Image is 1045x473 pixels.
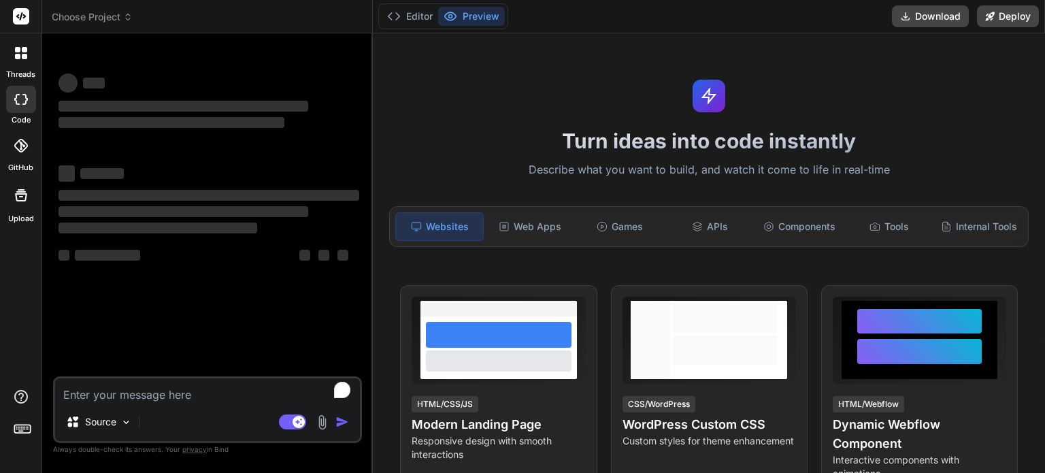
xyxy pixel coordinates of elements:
[335,415,349,429] img: icon
[846,212,933,241] div: Tools
[59,117,284,128] span: ‌
[381,129,1037,153] h1: Turn ideas into code instantly
[935,212,1023,241] div: Internal Tools
[412,396,478,412] div: HTML/CSS/JS
[120,417,132,428] img: Pick Models
[381,161,1037,179] p: Describe what you want to build, and watch it come to life in real-time
[892,5,969,27] button: Download
[623,396,695,412] div: CSS/WordPress
[8,162,33,174] label: GitHub
[59,74,78,93] span: ‌
[382,7,438,26] button: Editor
[486,212,574,241] div: Web Apps
[59,223,257,233] span: ‌
[314,414,330,430] img: attachment
[8,213,34,225] label: Upload
[395,212,484,241] div: Websites
[412,415,585,434] h4: Modern Landing Page
[85,415,116,429] p: Source
[83,78,105,88] span: ‌
[59,165,75,182] span: ‌
[318,250,329,261] span: ‌
[833,415,1006,453] h4: Dynamic Webflow Component
[52,10,133,24] span: Choose Project
[6,69,35,80] label: threads
[833,396,904,412] div: HTML/Webflow
[666,212,753,241] div: APIs
[75,250,140,261] span: ‌
[80,168,124,179] span: ‌
[438,7,505,26] button: Preview
[59,206,308,217] span: ‌
[756,212,843,241] div: Components
[53,443,362,456] p: Always double-check its answers. Your in Bind
[977,5,1039,27] button: Deploy
[337,250,348,261] span: ‌
[59,250,69,261] span: ‌
[623,434,796,448] p: Custom styles for theme enhancement
[59,101,308,112] span: ‌
[412,434,585,461] p: Responsive design with smooth interactions
[59,190,359,201] span: ‌
[576,212,663,241] div: Games
[182,445,207,453] span: privacy
[299,250,310,261] span: ‌
[12,114,31,126] label: code
[623,415,796,434] h4: WordPress Custom CSS
[55,378,360,403] textarea: To enrich screen reader interactions, please activate Accessibility in Grammarly extension settings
